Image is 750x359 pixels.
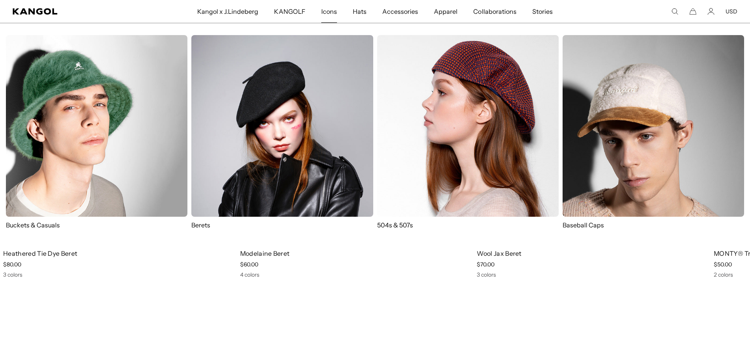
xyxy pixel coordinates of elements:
button: Cart [689,8,696,15]
button: USD [726,8,737,15]
summary: Search here [671,8,678,15]
a: Wool Jax Beret [477,249,521,257]
span: $50.00 [714,261,732,268]
a: 504s & 507s [377,35,559,229]
p: Berets [191,221,373,229]
span: $60.00 [240,261,258,268]
p: 504s & 507s [377,221,559,229]
div: 3 colors [477,271,711,278]
a: Baseball Caps [563,35,744,237]
div: 3 colors [3,271,237,278]
span: $80.00 [3,261,21,268]
a: Berets [191,35,373,229]
a: Account [707,8,715,15]
a: Buckets & Casuals [6,35,187,229]
p: Baseball Caps [563,221,744,229]
div: 4 colors [240,271,474,278]
p: Buckets & Casuals [6,221,187,229]
span: $70.00 [477,261,494,268]
a: Modelaine Beret [240,249,290,257]
a: Heathered Tie Dye Beret [3,249,77,257]
a: Kangol [13,8,130,15]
